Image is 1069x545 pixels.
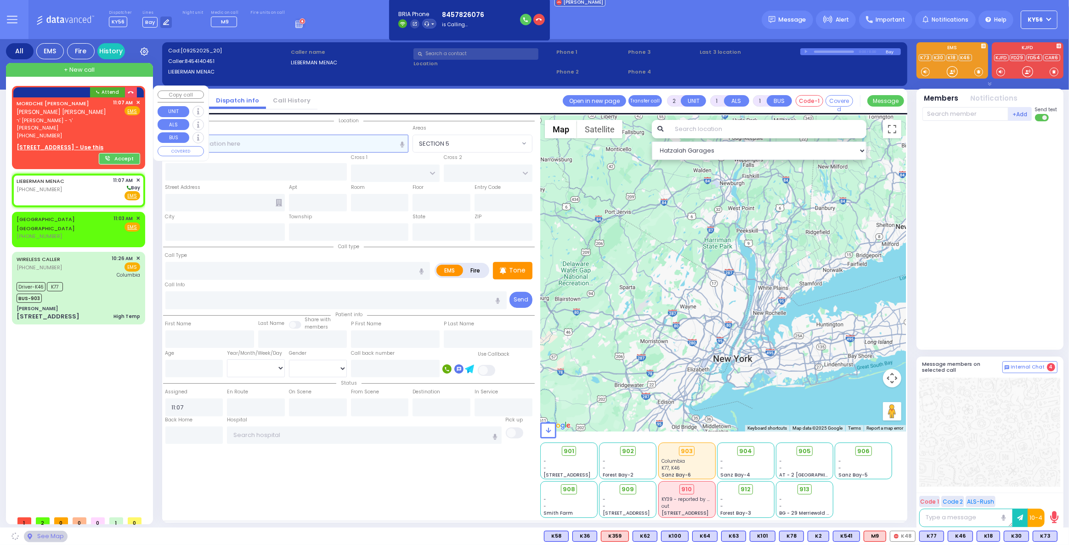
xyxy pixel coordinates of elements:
a: FD29 [1010,54,1025,61]
span: [STREET_ADDRESS] [662,510,708,517]
span: KY56 [1028,16,1043,24]
div: K541 [833,531,860,542]
label: EMS [436,265,463,276]
span: Status [336,380,362,386]
span: BUS-903 [17,294,42,303]
div: K18 [977,531,1000,542]
span: members [305,324,328,330]
label: Township [289,213,312,221]
span: - [544,465,547,471]
div: M9 [864,531,886,542]
button: Show satellite imagery [577,120,622,138]
div: BLS [808,531,829,542]
span: 909 [622,485,634,494]
img: Google [543,420,573,431]
div: K100 [661,531,689,542]
label: Fire [463,265,488,276]
span: [STREET_ADDRESS] [544,471,591,478]
div: K78 [779,531,804,542]
button: Code 2 [941,496,964,507]
span: 904 [739,447,752,456]
span: Forest Bay-3 [720,510,751,517]
button: +Add [1008,107,1032,121]
div: BLS [1033,531,1058,542]
label: En Route [227,388,248,396]
div: K36 [572,531,597,542]
span: Other building occupants [276,199,282,206]
a: [GEOGRAPHIC_DATA] [GEOGRAPHIC_DATA] [17,216,75,232]
span: Patient info [331,311,367,318]
div: BLS [948,531,973,542]
div: See map [24,531,67,542]
label: Floor [413,184,424,191]
button: Map camera controls [883,369,901,387]
div: BLS [750,531,775,542]
span: ✕ [136,215,140,222]
label: Turn off text [1035,113,1050,122]
img: comment-alt.png [1005,365,1009,370]
span: - [603,496,605,503]
span: - [720,458,723,465]
button: Notifications [971,93,1018,104]
label: In Service [475,388,498,396]
label: Use Callback [478,351,509,358]
span: 912 [741,485,751,494]
span: - [603,458,605,465]
div: All [6,43,34,59]
div: K63 [721,531,746,542]
a: History [97,43,125,59]
button: ALS [724,95,749,107]
span: 901 [564,447,574,456]
span: - [780,458,782,465]
label: ZIP [475,213,481,221]
input: Search hospital [227,426,501,444]
label: Gender [289,350,306,357]
div: K30 [1004,531,1029,542]
span: [PHONE_NUMBER] [17,264,62,271]
label: Cross 2 [444,154,462,161]
span: 0 [54,517,68,524]
div: Bay [886,48,901,55]
span: 2 [36,517,50,524]
div: BLS [721,531,746,542]
a: FD54 [1026,54,1042,61]
label: Back Home [165,416,193,424]
button: BUS [767,95,792,107]
u: EMS [128,224,137,231]
label: Dispatcher [109,10,132,16]
a: K30 [933,54,945,61]
button: Drag Pegman onto the map to open Street View [883,402,901,420]
span: 906 [857,447,870,456]
span: Important [876,16,905,24]
button: Show street map [545,120,577,138]
span: 0 [128,517,141,524]
span: SECTION 5 [413,135,532,152]
button: Message [867,95,904,107]
span: - [720,465,723,471]
label: Call Info [165,281,185,289]
div: BLS [833,531,860,542]
span: Smith Farm [544,510,573,517]
span: KY39 - reported by KY46 [662,496,718,503]
label: Age [165,350,175,357]
div: K2 [808,531,829,542]
span: Help [994,16,1007,24]
span: Phone 2 [556,68,625,76]
span: 905 [798,447,811,456]
div: BLS [661,531,689,542]
label: Assigned [165,388,188,396]
a: MORDCHE [PERSON_NAME] [17,100,89,107]
label: Lines [142,10,172,16]
label: Destination [413,388,440,396]
span: Bay [125,184,140,191]
div: K64 [692,531,718,542]
span: ✕ [136,255,140,262]
a: K73 [919,54,932,61]
label: Entry Code [475,184,501,191]
p: Tone [509,266,526,275]
button: COVERED [158,146,204,156]
span: 1 [109,517,123,524]
label: On Scene [289,388,311,396]
button: ALS [158,119,189,130]
label: EMS [916,45,988,52]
